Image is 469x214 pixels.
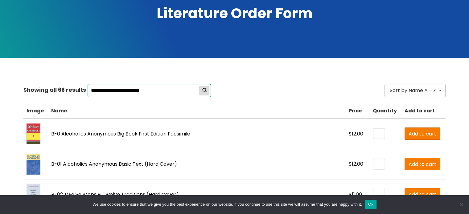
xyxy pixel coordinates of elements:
img: B-02 Twelve Steps & Twelve Traditions (Hard Cover) [27,184,40,205]
a: B-0 Alcoholics Anonymous Big Book First Edition Facsimile [51,130,190,137]
span: Name [51,108,67,114]
span: 11.00 [352,191,362,198]
span: Add to cart [409,191,436,198]
span: We use cookies to ensure that we give you the best experience on our website. If you continue to ... [93,201,362,208]
span: Showing all 66 results [23,85,86,95]
a: B-01 Alcoholics Anonymous Basic Text (Hard Cover) [51,160,177,168]
button: Ok [365,200,376,209]
span: Add to cart [409,130,436,138]
span: Sort by Name A – Z [390,86,436,95]
span: Add to cart [409,160,436,168]
span: Image [27,108,44,114]
a: B-02 Twelve Steps & Twelve Traditions (Hard Cover) [51,191,179,198]
span: 12.00 [352,130,363,137]
h1: Literature Order Form [19,4,450,23]
img: B-01 Alcoholics Anonymous Basic Text (Hard Cover) [27,154,40,175]
a: Add to cart [405,127,440,140]
span: $ [349,160,352,168]
a: Add to cart [405,158,440,170]
span: Add to cart [405,108,435,114]
span: 12.00 [352,160,363,168]
span: Quantity [373,108,397,114]
img: B-0 Alcoholics Anonymous Big Book First Edition Facsimile [27,123,40,144]
span: $ [349,130,352,137]
span: $ [349,191,352,198]
span: No [458,201,464,208]
a: Add to cart [405,188,440,200]
span: Price [349,108,362,114]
